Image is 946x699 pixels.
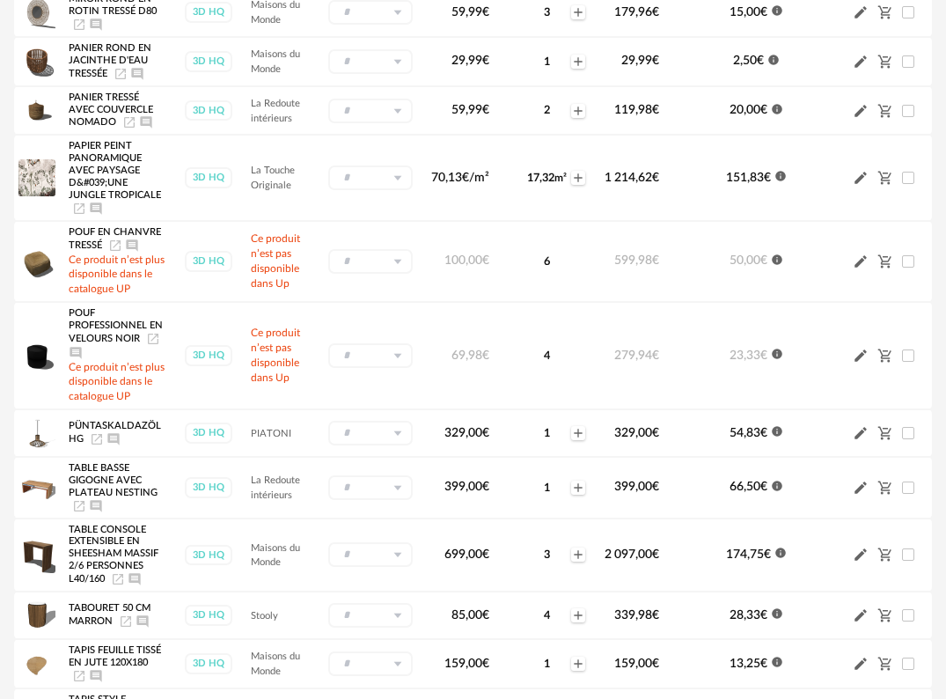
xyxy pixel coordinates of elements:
div: 17,32 [524,171,569,185]
span: Information icon [771,479,783,491]
span: Information icon [771,656,783,668]
span: Ajouter un commentaire [128,574,142,584]
div: 4 [524,349,569,363]
span: Pouf professionnel en velours noir [69,308,163,343]
a: 3D HQ [184,605,233,625]
span: € [652,427,659,439]
span: Ce produit n’est pas disponible dans Up [251,327,300,382]
span: Launch icon [119,616,133,626]
span: Information icon [771,348,783,360]
span: 329,00 [614,427,659,439]
span: 29,99 [451,55,489,67]
div: 4 [524,608,569,622]
span: Cart Minus icon [877,172,893,184]
span: Plus icon [571,171,585,185]
img: Product pack shot [18,469,55,506]
span: 159,00 [444,658,489,670]
span: € [482,6,489,18]
span: Information icon [767,53,780,65]
span: Pencil icon [853,425,869,441]
span: € [652,6,659,18]
span: Ajouter un commentaire [125,239,139,249]
span: 279,94 [614,349,659,362]
span: € [652,548,659,561]
span: Information icon [771,4,783,17]
span: € [482,658,489,670]
span: Ajouter un commentaire [130,69,144,78]
span: Plus icon [571,608,585,622]
span: Launch icon [72,19,86,29]
span: € [482,427,489,439]
div: Sélectionner un groupe [328,343,413,368]
span: € [482,55,489,67]
span: 69,98 [451,349,489,362]
div: Sélectionner un groupe [328,421,413,445]
span: Cart Minus icon [877,349,893,362]
img: Product pack shot [18,536,55,573]
span: 70,13 [431,172,489,184]
span: € [652,55,659,67]
span: € [652,481,659,493]
span: 179,96 [614,6,659,18]
span: La Redoute intérieurs [251,475,300,500]
span: Cart Minus icon [877,427,893,439]
span: Cart Minus icon [877,6,893,18]
span: Information icon [771,425,783,438]
span: 599,98 [614,254,659,267]
div: Sélectionner un groupe [328,99,413,123]
span: Papier peint panoramique avec paysage d&#039;une jungle tropicale [69,142,161,200]
span: Plus icon [571,104,585,118]
span: € [652,172,659,184]
span: Maisons du Monde [251,543,300,568]
span: Pencil icon [853,103,869,119]
span: Information icon [774,170,787,182]
div: 3 [524,548,569,562]
span: 329,00 [444,427,489,439]
span: € [757,55,764,67]
span: €/m² [462,172,489,184]
span: Cart Minus icon [877,548,893,561]
span: Ajouter un commentaire [89,203,103,213]
div: Sélectionner un groupe [328,542,413,567]
span: € [652,658,659,670]
a: Launch icon [72,203,86,213]
div: 1 [524,55,569,69]
span: Launch icon [90,434,104,444]
img: Product pack shot [18,415,55,452]
span: 66,50 [730,481,767,493]
a: Launch icon [111,574,125,584]
span: Ajouter un commentaire [106,434,121,444]
img: Product pack shot [18,597,55,634]
span: € [482,349,489,362]
span: 2 097,00 [605,548,659,561]
span: La Redoute intérieurs [251,99,300,123]
span: Cart Minus icon [877,657,893,669]
span: Ce produit n’est pas disponible dans Up [251,233,300,288]
span: Table Basse Gigogne Avec Plateau Nesting [69,463,158,497]
span: Tapis feuille tissé en jute 120x180 [69,645,161,667]
span: Plus icon [571,426,585,440]
a: Launch icon [108,239,122,249]
span: Pencil icon [853,656,869,672]
span: € [482,548,489,561]
img: Product pack shot [18,337,55,374]
span: Plus icon [571,657,585,671]
img: Product pack shot [18,645,55,682]
div: 3D HQ [185,2,232,22]
span: Tabouret 50 cm marron [69,604,150,627]
div: 3D HQ [185,100,232,121]
span: Launch icon [72,500,86,510]
a: 3D HQ [184,167,233,188]
span: Information icon [771,253,783,265]
div: Sélectionner un groupe [328,166,413,190]
span: 59,99 [451,104,489,116]
span: Ajouter un commentaire [89,19,103,29]
span: La Touche Originale [251,166,295,190]
a: Launch icon [122,117,136,127]
span: Plus icon [571,481,585,495]
span: Pencil icon [853,547,869,563]
span: € [760,104,767,116]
